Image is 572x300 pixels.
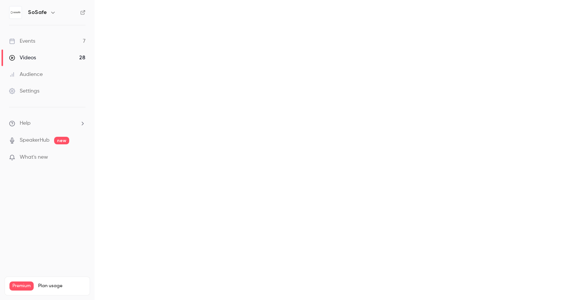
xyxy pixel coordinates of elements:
span: Plan usage [38,283,85,289]
li: help-dropdown-opener [9,119,85,127]
span: What's new [20,153,48,161]
div: Settings [9,87,39,95]
span: Help [20,119,31,127]
span: new [54,137,69,144]
a: SpeakerHub [20,136,50,144]
div: Audience [9,71,43,78]
h6: SoSafe [28,9,47,16]
img: SoSafe [9,6,22,19]
div: Events [9,37,35,45]
span: Premium [9,281,34,291]
div: Videos [9,54,36,62]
